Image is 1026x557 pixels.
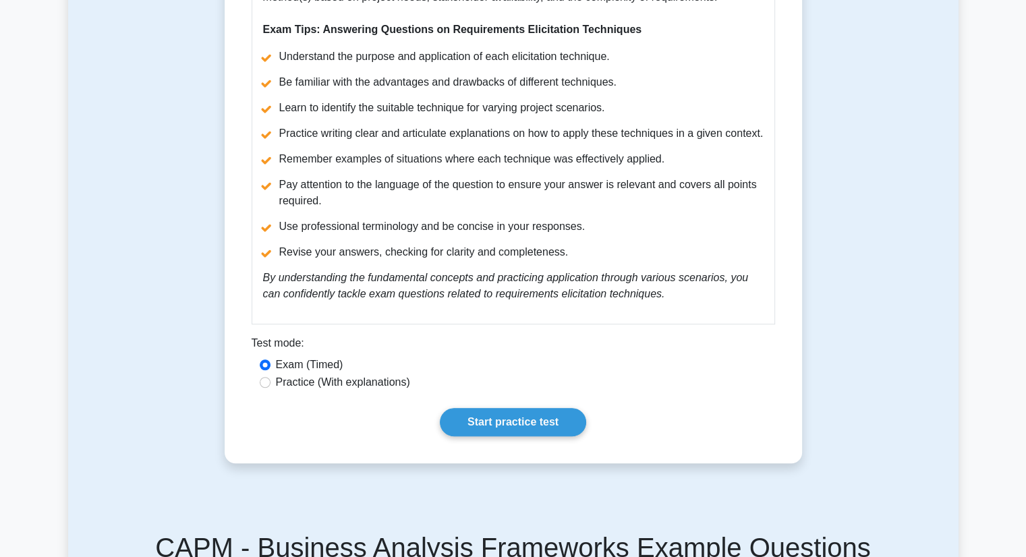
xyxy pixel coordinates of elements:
[252,335,775,357] div: Test mode:
[263,49,764,65] li: Understand the purpose and application of each elicitation technique.
[263,125,764,142] li: Practice writing clear and articulate explanations on how to apply these techniques in a given co...
[263,272,749,299] i: By understanding the fundamental concepts and practicing application through various scenarios, y...
[263,74,764,90] li: Be familiar with the advantages and drawbacks of different techniques.
[276,374,410,390] label: Practice (With explanations)
[263,24,642,35] b: Exam Tips: Answering Questions on Requirements Elicitation Techniques
[263,244,764,260] li: Revise your answers, checking for clarity and completeness.
[263,151,764,167] li: Remember examples of situations where each technique was effectively applied.
[276,357,343,373] label: Exam (Timed)
[263,218,764,235] li: Use professional terminology and be concise in your responses.
[263,100,764,116] li: Learn to identify the suitable technique for varying project scenarios.
[263,177,764,209] li: Pay attention to the language of the question to ensure your answer is relevant and covers all po...
[440,408,586,436] a: Start practice test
